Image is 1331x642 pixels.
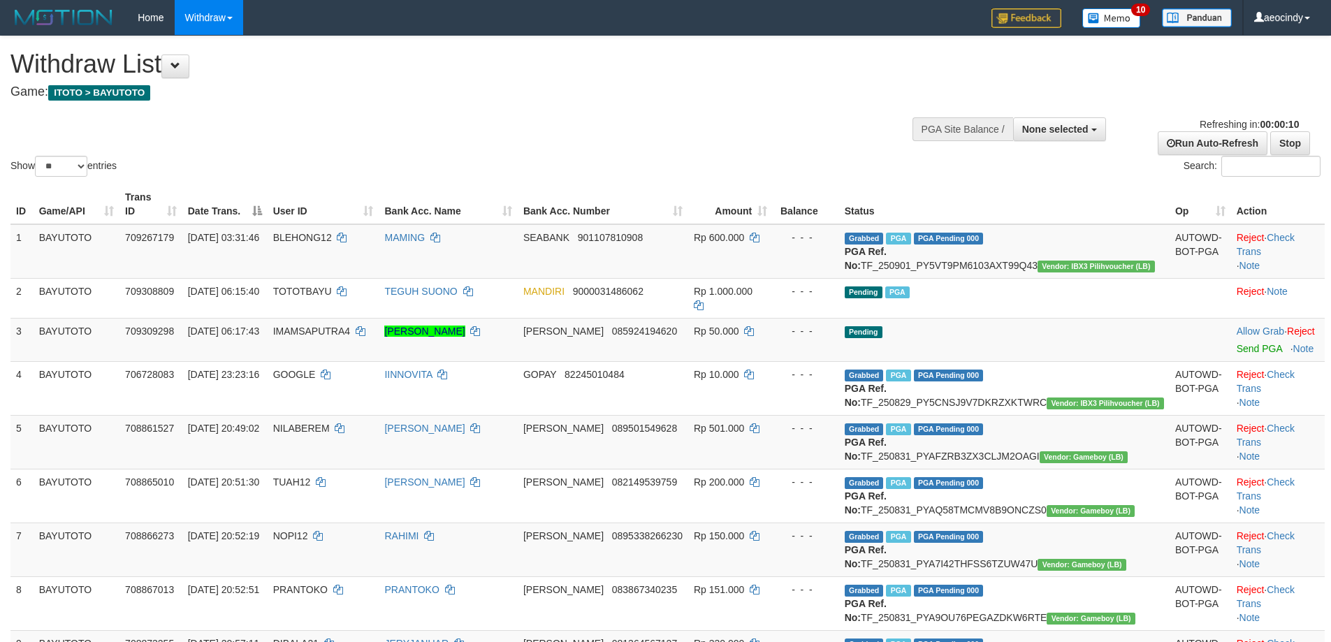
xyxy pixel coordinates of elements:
[10,318,34,361] td: 3
[273,232,332,243] span: BLEHONG12
[914,585,984,597] span: PGA Pending
[523,369,556,380] span: GOPAY
[845,544,887,569] b: PGA Ref. No:
[839,361,1170,415] td: TF_250829_PY5CNSJ9V7DKRZXKTWRC
[912,117,1013,141] div: PGA Site Balance /
[1040,451,1128,463] span: Vendor URL: https://dashboard.q2checkout.com/secure
[1237,423,1295,448] a: Check Trans
[1237,232,1295,257] a: Check Trans
[1237,232,1265,243] a: Reject
[1158,131,1267,155] a: Run Auto-Refresh
[612,326,677,337] span: Copy 085924194620 to clipboard
[914,370,984,381] span: PGA Pending
[523,326,604,337] span: [PERSON_NAME]
[886,477,910,489] span: Marked by aeojona
[188,476,259,488] span: [DATE] 20:51:30
[1170,576,1231,630] td: AUTOWD-BOT-PGA
[10,156,117,177] label: Show entries
[778,529,834,543] div: - - -
[125,326,174,337] span: 709309298
[1237,476,1265,488] a: Reject
[182,184,268,224] th: Date Trans.: activate to sort column descending
[612,530,683,541] span: Copy 0895338266230 to clipboard
[1239,451,1260,462] a: Note
[125,423,174,434] span: 708861527
[845,437,887,462] b: PGA Ref. No:
[578,232,643,243] span: Copy 901107810908 to clipboard
[1239,397,1260,408] a: Note
[384,232,425,243] a: MAMING
[188,369,259,380] span: [DATE] 23:23:16
[1237,326,1284,337] a: Allow Grab
[1231,278,1325,318] td: ·
[1221,156,1321,177] input: Search:
[273,584,328,595] span: PRANTOKO
[34,361,119,415] td: BAYUTOTO
[188,286,259,297] span: [DATE] 06:15:40
[188,232,259,243] span: [DATE] 03:31:46
[845,598,887,623] b: PGA Ref. No:
[1237,530,1265,541] a: Reject
[268,184,379,224] th: User ID: activate to sort column ascending
[845,477,884,489] span: Grabbed
[273,286,332,297] span: TOTOTBAYU
[1013,117,1106,141] button: None selected
[1170,184,1231,224] th: Op: activate to sort column ascending
[1047,505,1135,517] span: Vendor URL: https://dashboard.q2checkout.com/secure
[273,476,311,488] span: TUAH12
[188,326,259,337] span: [DATE] 06:17:43
[565,369,625,380] span: Copy 82245010484 to clipboard
[845,383,887,408] b: PGA Ref. No:
[384,369,432,380] a: IINNOVITA
[845,490,887,516] b: PGA Ref. No:
[1231,224,1325,279] td: · ·
[885,286,910,298] span: Marked by aeosugi
[273,369,316,380] span: GOOGLE
[914,477,984,489] span: PGA Pending
[10,415,34,469] td: 5
[1200,119,1299,130] span: Refreshing in:
[778,475,834,489] div: - - -
[886,370,910,381] span: Marked by aeojona
[778,231,834,245] div: - - -
[384,530,419,541] a: RAHIMI
[1231,184,1325,224] th: Action
[694,530,744,541] span: Rp 150.000
[518,184,688,224] th: Bank Acc. Number: activate to sort column ascending
[991,8,1061,28] img: Feedback.jpg
[612,476,677,488] span: Copy 082149539759 to clipboard
[1267,286,1288,297] a: Note
[1237,423,1265,434] a: Reject
[1237,369,1265,380] a: Reject
[10,523,34,576] td: 7
[1270,131,1310,155] a: Stop
[1231,576,1325,630] td: · ·
[125,584,174,595] span: 708867013
[10,361,34,415] td: 4
[34,415,119,469] td: BAYUTOTO
[1287,326,1315,337] a: Reject
[523,476,604,488] span: [PERSON_NAME]
[523,286,565,297] span: MANDIRI
[694,326,739,337] span: Rp 50.000
[1022,124,1089,135] span: None selected
[1231,469,1325,523] td: · ·
[34,278,119,318] td: BAYUTOTO
[688,184,773,224] th: Amount: activate to sort column ascending
[1239,504,1260,516] a: Note
[384,326,465,337] a: [PERSON_NAME]
[1260,119,1299,130] strong: 00:00:10
[34,576,119,630] td: BAYUTOTO
[273,530,308,541] span: NOPI12
[778,324,834,338] div: - - -
[1231,318,1325,361] td: ·
[1047,613,1135,625] span: Vendor URL: https://dashboard.q2checkout.com/secure
[1047,397,1164,409] span: Vendor URL: https://dashboard.q2checkout.com/secure
[886,585,910,597] span: Marked by aeojona
[1239,260,1260,271] a: Note
[1237,584,1265,595] a: Reject
[694,423,744,434] span: Rp 501.000
[1170,415,1231,469] td: AUTOWD-BOT-PGA
[523,423,604,434] span: [PERSON_NAME]
[1170,224,1231,279] td: AUTOWD-BOT-PGA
